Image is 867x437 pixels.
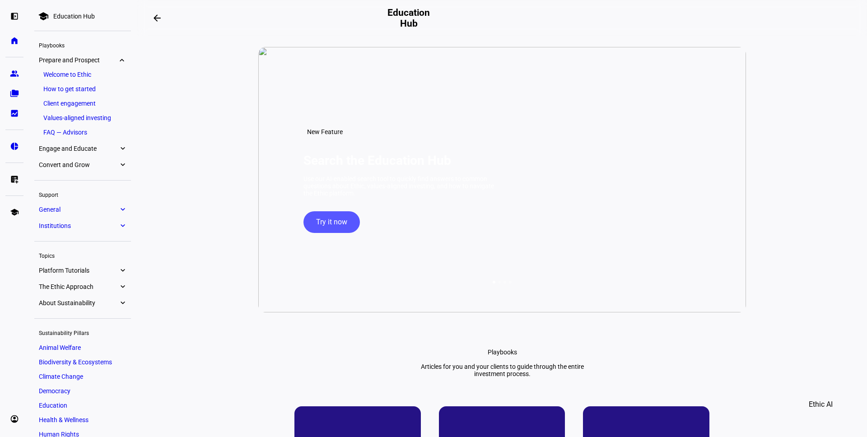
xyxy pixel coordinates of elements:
[307,128,343,135] span: New Feature
[10,109,19,118] eth-mat-symbol: bid_landscape
[39,344,81,351] span: Animal Welfare
[809,394,833,415] span: Ethic AI
[10,12,19,21] eth-mat-symbol: left_panel_open
[118,266,126,275] eth-mat-symbol: expand_more
[34,385,131,397] a: Democracy
[39,97,126,110] a: Client engagement
[34,219,131,232] a: Institutionsexpand_more
[39,373,83,380] span: Climate Change
[34,341,131,354] a: Animal Welfare
[411,363,593,377] div: Articles for you and your clients to guide through the entire investment process.
[118,282,126,291] eth-mat-symbol: expand_more
[796,394,845,415] button: Ethic AI
[39,83,126,95] a: How to get started
[39,283,118,290] span: The Ethic Approach
[384,7,433,29] h2: Education Hub
[34,399,131,412] a: Education
[39,416,89,423] span: Health & Wellness
[39,222,118,229] span: Institutions
[53,13,95,20] div: Education Hub
[39,267,118,274] span: Platform Tutorials
[39,358,112,366] span: Biodiversity & Ecosystems
[5,65,23,83] a: group
[303,175,498,197] div: Use our AI-enabled search tool to quickly find answers to common questions about Ethic, values-al...
[316,211,347,233] span: Try it now
[34,249,131,261] div: Topics
[118,221,126,230] eth-mat-symbol: expand_more
[39,206,118,213] span: General
[39,402,67,409] span: Education
[5,104,23,122] a: bid_landscape
[118,298,126,307] eth-mat-symbol: expand_more
[39,112,126,124] a: Values-aligned investing
[10,36,19,45] eth-mat-symbol: home
[118,205,126,214] eth-mat-symbol: expand_more
[5,32,23,50] a: home
[39,56,118,64] span: Prepare and Prospect
[118,144,126,153] eth-mat-symbol: expand_more
[10,142,19,151] eth-mat-symbol: pie_chart
[34,370,131,383] a: Climate Change
[39,145,118,152] span: Engage and Educate
[10,175,19,184] eth-mat-symbol: list_alt_add
[34,38,131,51] div: Playbooks
[10,69,19,78] eth-mat-symbol: group
[5,84,23,102] a: folder_copy
[10,89,19,98] eth-mat-symbol: folder_copy
[39,126,126,139] a: FAQ — Advisors
[34,414,131,426] a: Health & Wellness
[39,387,70,395] span: Democracy
[39,161,118,168] span: Convert and Grow
[34,188,131,200] div: Support
[34,203,131,216] a: Generalexpand_more
[39,299,118,307] span: About Sustainability
[39,68,126,81] a: Welcome to Ethic
[5,137,23,155] a: pie_chart
[488,349,517,356] div: Playbooks
[34,356,131,368] a: Biodiversity & Ecosystems
[38,11,49,22] mat-icon: school
[303,153,451,168] h1: Search the Education Hub
[152,13,163,23] mat-icon: arrow_backwards
[34,326,131,339] div: Sustainability Pillars
[118,160,126,169] eth-mat-symbol: expand_more
[303,211,360,233] button: Try it now
[10,414,19,423] eth-mat-symbol: account_circle
[118,56,126,65] eth-mat-symbol: expand_more
[10,208,19,217] eth-mat-symbol: school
